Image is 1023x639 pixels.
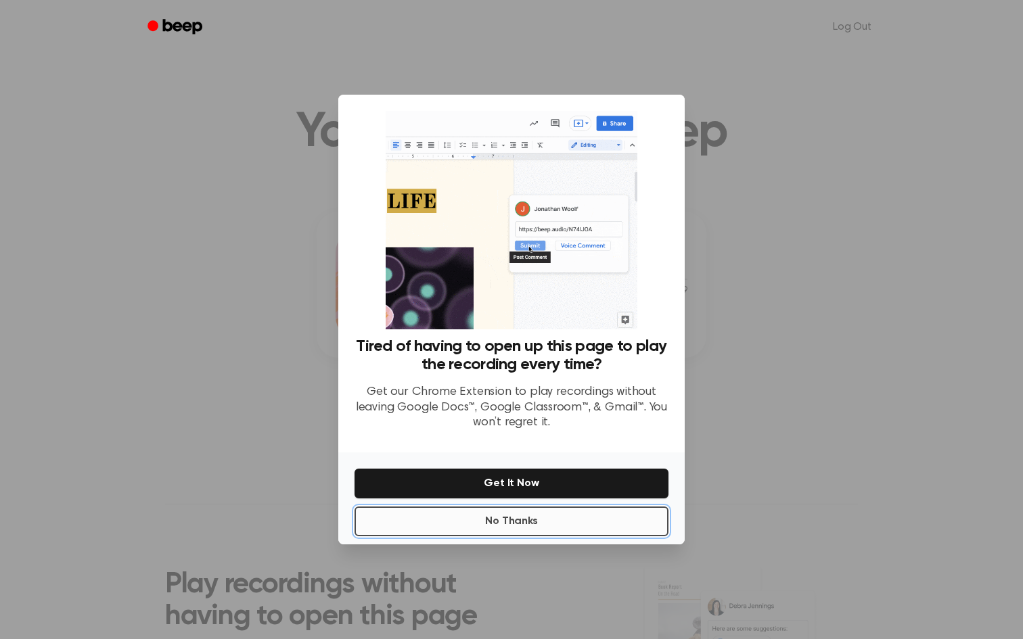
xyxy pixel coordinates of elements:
a: Beep [138,14,214,41]
h3: Tired of having to open up this page to play the recording every time? [355,337,668,374]
img: Beep extension in action [386,111,637,329]
a: Log Out [819,11,885,43]
p: Get our Chrome Extension to play recordings without leaving Google Docs™, Google Classroom™, & Gm... [355,385,668,431]
button: No Thanks [355,506,668,536]
button: Get It Now [355,469,668,498]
